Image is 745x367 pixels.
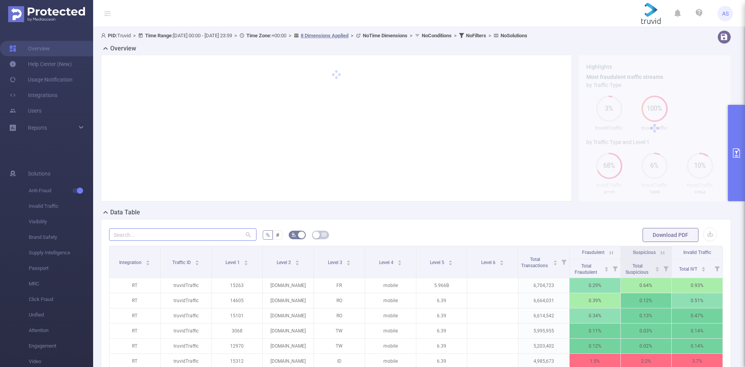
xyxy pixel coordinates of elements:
b: PID: [108,33,117,38]
span: MRC [29,276,93,292]
i: icon: caret-down [295,262,300,264]
p: 0.93% [672,278,722,293]
span: Total Suspicious [625,263,650,275]
div: Sort [346,259,351,264]
p: truvidTraffic [161,324,211,338]
p: 0.39% [570,293,620,308]
p: 5,203,402 [518,339,569,353]
a: Users [9,103,42,118]
i: Filter menu [610,259,620,278]
span: Level 4 [379,260,395,265]
i: icon: caret-up [500,259,504,261]
div: Sort [655,266,660,270]
span: Anti-Fraud [29,183,93,198]
span: > [452,33,459,38]
i: Filter menu [660,259,671,278]
span: Visibility [29,214,93,230]
span: Integration [119,260,143,265]
span: > [407,33,415,38]
p: RT [109,339,160,353]
p: RT [109,324,160,338]
span: Traffic ID [172,260,192,265]
i: icon: caret-down [195,262,199,264]
i: icon: caret-up [655,266,660,268]
p: [DOMAIN_NAME] [263,278,314,293]
span: Level 1 [225,260,241,265]
span: Total IVT [679,266,698,272]
span: Level 2 [277,260,292,265]
p: 0.12% [570,339,620,353]
p: RT [109,308,160,323]
i: Filter menu [712,259,722,278]
p: mobile [365,293,416,308]
p: [DOMAIN_NAME] [263,339,314,353]
b: No Filters [466,33,486,38]
p: 0.14% [672,324,722,338]
a: Reports [28,120,47,136]
span: Supply Intelligence [29,245,93,261]
p: 6.39 [416,324,467,338]
input: Search... [109,228,256,241]
span: Suspicious [633,250,656,255]
div: Sort [244,259,248,264]
span: Solutions [28,166,50,181]
p: 6,664,031 [518,293,569,308]
p: RT [109,278,160,293]
i: icon: caret-up [346,259,350,261]
span: Unified [29,307,93,323]
span: Total Fraudulent [575,263,598,275]
b: No Solutions [501,33,527,38]
span: > [286,33,294,38]
div: Sort [295,259,300,264]
p: 0.29% [570,278,620,293]
span: AS [722,6,729,21]
i: Filter menu [558,246,569,278]
i: icon: caret-down [244,262,248,264]
span: Brand Safety [29,230,93,245]
b: No Time Dimensions [363,33,407,38]
i: icon: caret-up [701,266,705,268]
b: Time Range: [145,33,173,38]
b: Time Zone: [246,33,272,38]
i: icon: caret-up [553,259,557,261]
span: Fraudulent [582,250,605,255]
p: 15101 [212,308,263,323]
i: icon: caret-down [397,262,402,264]
i: icon: caret-up [146,259,150,261]
div: Sort [146,259,150,264]
p: 6.39 [416,339,467,353]
span: Passport [29,261,93,276]
p: 5.966B [416,278,467,293]
i: icon: caret-down [553,262,557,264]
i: icon: bg-colors [291,232,296,237]
p: 0.34% [570,308,620,323]
div: Sort [499,259,504,264]
p: RO [314,293,365,308]
span: Invalid Traffic [29,198,93,214]
p: mobile [365,339,416,353]
i: icon: caret-up [397,259,402,261]
i: icon: user [101,33,108,38]
span: Level 3 [328,260,343,265]
span: Click Fraud [29,292,93,307]
p: 0.64% [621,278,672,293]
span: Reports [28,125,47,131]
p: 6,614,542 [518,308,569,323]
i: icon: table [322,232,326,237]
p: mobile [365,278,416,293]
img: Protected Media [8,6,85,22]
i: icon: caret-down [500,262,504,264]
p: truvidTraffic [161,308,211,323]
p: 0.14% [672,339,722,353]
p: TW [314,339,365,353]
p: RO [314,308,365,323]
span: % [266,232,270,238]
span: Level 5 [430,260,445,265]
p: truvidTraffic [161,293,211,308]
a: Integrations [9,87,57,103]
div: Sort [604,266,609,270]
div: Sort [195,259,199,264]
p: [DOMAIN_NAME] [263,308,314,323]
h2: Overview [110,44,136,53]
p: 6.39 [416,293,467,308]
